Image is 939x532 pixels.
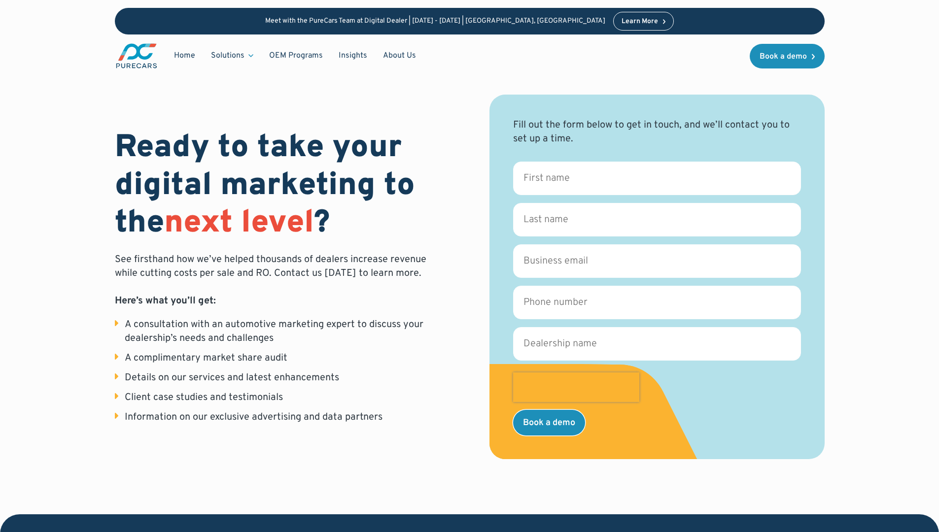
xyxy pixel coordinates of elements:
a: main [115,42,158,69]
div: A consultation with an automotive marketing expert to discuss your dealership’s needs and challenges [125,318,450,345]
p: Meet with the PureCars Team at Digital Dealer | [DATE] - [DATE] | [GEOGRAPHIC_DATA], [GEOGRAPHIC_... [265,17,605,26]
a: Book a demo [750,44,825,68]
div: Details on our services and latest enhancements [125,371,339,385]
div: Client case studies and testimonials [125,391,283,404]
a: Insights [331,46,375,65]
input: Dealership name [513,327,801,361]
h1: Ready to take your digital marketing to the ? [115,130,450,243]
span: next level [164,203,314,244]
div: Fill out the form below to get in touch, and we’ll contact you to set up a time. [513,118,801,146]
a: Learn More [613,12,674,31]
img: purecars logo [115,42,158,69]
input: First name [513,162,801,195]
div: Solutions [211,50,244,61]
input: Business email [513,244,801,278]
div: Learn More [622,18,658,25]
input: Book a demo [513,410,585,435]
a: Home [166,46,203,65]
div: Solutions [203,46,261,65]
iframe: reCAPTCHA [513,372,639,402]
input: Phone number [513,286,801,319]
a: OEM Programs [261,46,331,65]
div: Information on our exclusive advertising and data partners [125,410,383,424]
div: A complimentary market share audit [125,351,287,365]
div: Book a demo [760,53,807,61]
strong: Here’s what you’ll get: [115,295,216,307]
a: About Us [375,46,424,65]
input: Last name [513,203,801,236]
p: See firsthand how we’ve helped thousands of dealers increase revenue while cutting costs per sale... [115,253,450,308]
